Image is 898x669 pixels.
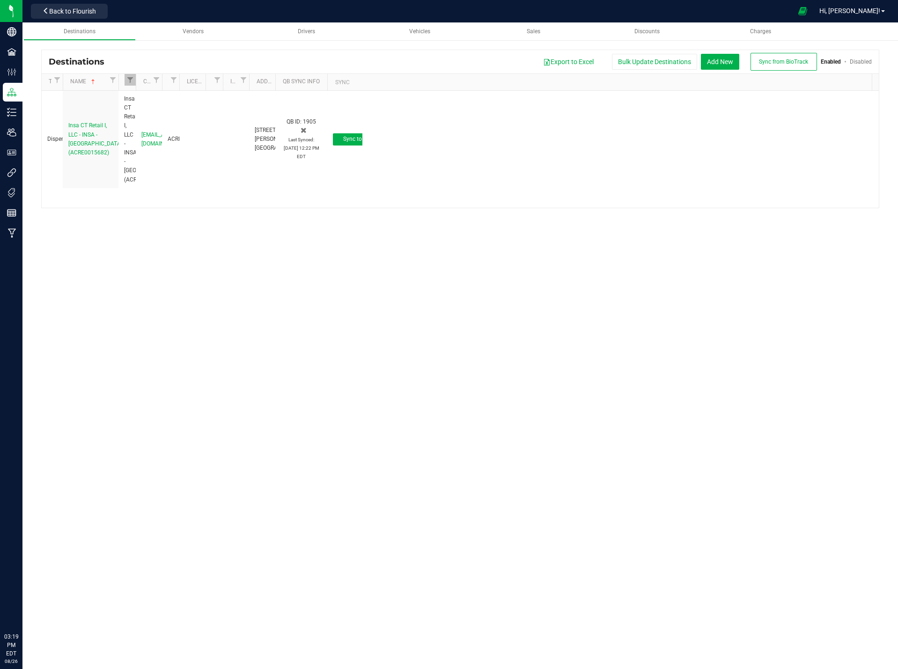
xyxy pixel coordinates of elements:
[287,118,302,125] span: QB ID:
[303,118,316,125] span: 1905
[4,633,18,658] p: 03:19 PM EDT
[7,188,16,197] inline-svg: Tags
[612,54,697,70] button: Bulk Update Destinations
[7,27,16,36] inline-svg: Company
[333,133,381,145] button: Sync to QB
[255,145,309,151] span: [GEOGRAPHIC_DATA]
[7,67,16,77] inline-svg: Configuration
[750,28,771,35] span: Charges
[409,28,430,35] span: Vehicles
[7,87,16,97] inline-svg: Distribution
[819,7,880,15] span: Hi, [PERSON_NAME]!
[230,78,237,86] a: Internal Notes
[7,228,16,238] inline-svg: Manufacturing
[143,78,150,86] a: Company Email
[850,58,872,65] a: Disabled
[9,594,37,622] iframe: Resource center
[634,28,660,35] span: Discounts
[70,78,107,86] a: Name
[7,168,16,177] inline-svg: Integrations
[792,2,813,20] span: Open Ecommerce Menu
[28,593,39,604] iframe: Resource center unread badge
[701,54,739,70] button: Add New
[68,122,122,156] span: Insa CT Retail I, LLC - INSA - [GEOGRAPHIC_DATA] (ACRE0015682)
[49,78,51,86] a: Type
[257,78,272,86] a: Address
[212,74,223,86] a: Filter
[284,145,319,159] span: [DATE] 12:22 PM EDT
[343,136,370,142] span: Sync to QB
[751,53,817,71] button: Sync from BioTrack
[4,658,18,665] p: 08/26
[124,95,130,184] div: Insa CT Retail I, LLC - INSA - [GEOGRAPHIC_DATA] (ACRE0015682)
[141,131,187,147] span: [EMAIL_ADDRESS][DOMAIN_NAME]
[7,108,16,117] inline-svg: Inventory
[821,58,841,65] a: Enabled
[7,208,16,218] inline-svg: Reports
[49,57,111,67] span: Destinations
[52,74,63,86] a: Filter
[47,135,57,144] div: Dispensary
[107,74,118,86] a: Filter
[283,78,324,86] a: QB Sync Info
[168,135,174,144] div: ACRE0015682
[255,127,304,142] span: [STREET_ADDRESS][PERSON_NAME]
[759,58,808,65] span: Sync from BioTrack
[31,4,108,19] button: Back to Flourish
[288,137,314,142] span: Last Synced:
[527,28,540,35] span: Sales
[187,78,202,86] a: License Expiration
[151,74,162,86] a: Filter
[125,74,136,86] a: Filter
[64,28,96,35] span: Destinations
[168,74,179,86] a: Filter
[537,54,600,70] button: Export to Excel
[298,28,315,35] span: Drivers
[7,148,16,157] inline-svg: User Roles
[7,128,16,137] inline-svg: Users
[238,74,249,86] a: Filter
[7,47,16,57] inline-svg: Facilities
[327,74,362,91] th: Sync
[49,7,96,15] span: Back to Flourish
[183,28,204,35] span: Vendors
